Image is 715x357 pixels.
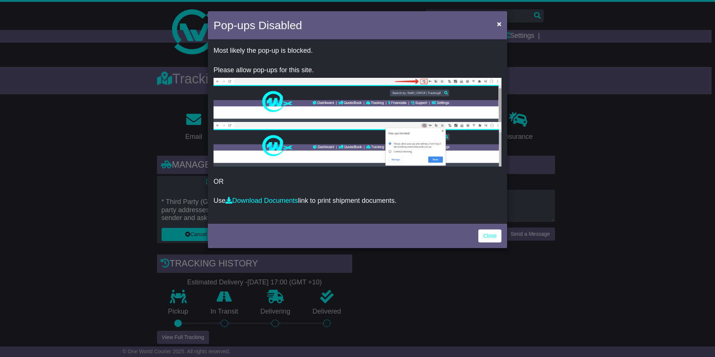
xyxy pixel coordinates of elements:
[214,17,302,34] h4: Pop-ups Disabled
[225,197,298,204] a: Download Documents
[478,229,501,242] a: Close
[214,66,501,74] p: Please allow pop-ups for this site.
[493,16,505,31] button: Close
[214,197,501,205] p: Use link to print shipment documents.
[214,78,501,122] img: allow-popup-1.png
[214,122,501,167] img: allow-popup-2.png
[214,47,501,55] p: Most likely the pop-up is blocked.
[497,19,501,28] span: ×
[208,41,507,222] div: OR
